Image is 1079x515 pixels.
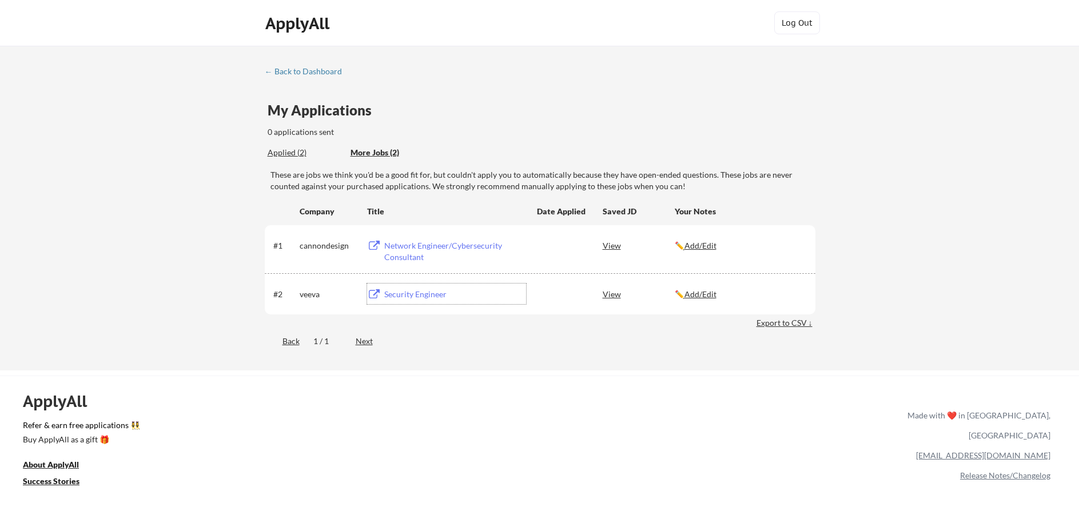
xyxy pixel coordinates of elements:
a: ← Back to Dashboard [265,67,351,78]
a: About ApplyAll [23,458,95,473]
u: Success Stories [23,476,79,486]
div: My Applications [268,103,381,117]
div: View [603,284,675,304]
div: veeva [300,289,357,300]
div: #1 [273,240,296,251]
div: 1 / 1 [313,336,342,347]
div: Applied (2) [268,147,342,158]
div: ApplyAll [23,392,100,411]
div: Company [300,206,357,217]
a: Release Notes/Changelog [960,470,1050,480]
u: Add/Edit [684,289,716,299]
div: 0 applications sent [268,126,489,138]
div: #2 [273,289,296,300]
a: Buy ApplyAll as a gift 🎁 [23,433,137,448]
u: About ApplyAll [23,460,79,469]
div: ✏️ [675,240,805,251]
div: These are job applications we think you'd be a good fit for, but couldn't apply you to automatica... [351,147,435,159]
div: More Jobs (2) [351,147,435,158]
div: These are jobs we think you'd be a good fit for, but couldn't apply you to automatically because ... [270,169,815,191]
a: Refer & earn free applications 👯‍♀️ [23,421,668,433]
a: [EMAIL_ADDRESS][DOMAIN_NAME] [916,450,1050,460]
div: Back [265,336,300,347]
div: Date Applied [537,206,587,217]
div: Network Engineer/Cybersecurity Consultant [384,240,526,262]
div: ← Back to Dashboard [265,67,351,75]
u: Add/Edit [684,241,716,250]
div: Next [356,336,386,347]
div: View [603,235,675,255]
div: cannondesign [300,240,357,251]
button: Log Out [774,11,820,34]
div: Title [367,206,526,217]
div: Buy ApplyAll as a gift 🎁 [23,436,137,444]
div: These are all the jobs you've been applied to so far. [268,147,342,159]
div: Saved JD [603,201,675,221]
div: Made with ❤️ in [GEOGRAPHIC_DATA], [GEOGRAPHIC_DATA] [903,405,1050,445]
div: ✏️ [675,289,805,300]
a: Success Stories [23,475,95,489]
div: Security Engineer [384,289,526,300]
div: ApplyAll [265,14,333,33]
div: Export to CSV ↓ [757,317,815,329]
div: Your Notes [675,206,805,217]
